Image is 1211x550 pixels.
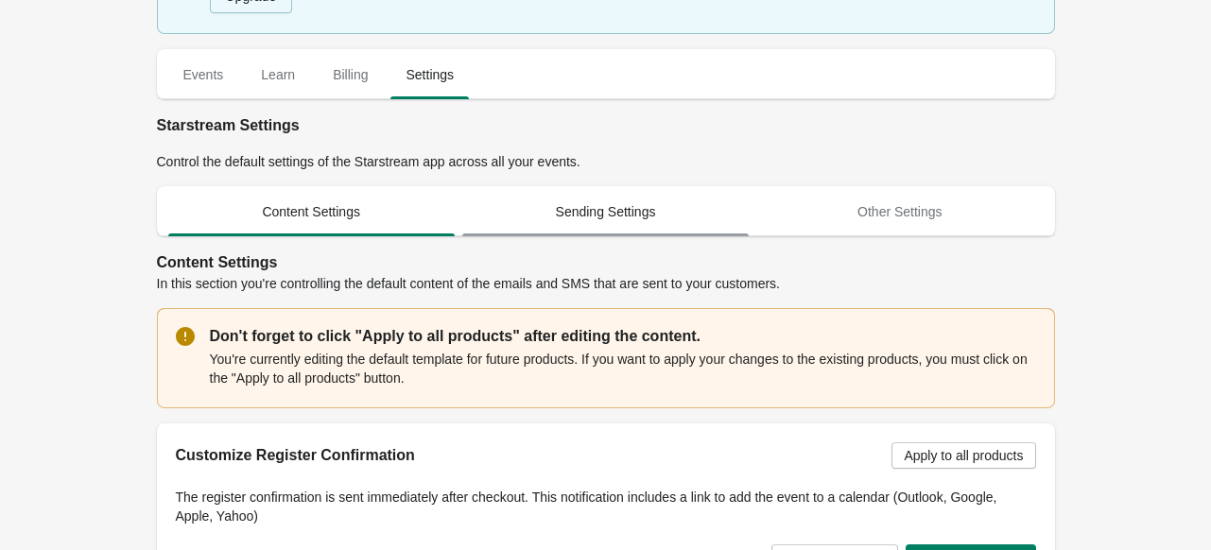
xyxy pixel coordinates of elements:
span: Apply to all products [904,448,1023,463]
div: In this section you're controlling the default content of the emails and SMS that are sent to you... [157,251,1055,293]
p: The register confirmation is sent immediately after checkout. This notification includes a link t... [176,488,1036,525]
span: Sending Settings [462,195,749,229]
span: Other Settings [756,195,1043,229]
span: Content Settings [168,195,455,229]
span: Events [168,58,239,92]
span: Learn [246,58,310,92]
h2: Content Settings [157,251,1055,274]
button: Apply to all products [891,442,1035,469]
div: Control the default settings of the Starstream app across all your events. [157,152,1055,171]
h2: Starstream Settings [157,114,1055,137]
span: Settings [390,58,469,92]
div: You're currently editing the default template for future products. If you want to apply your chan... [210,348,1036,389]
span: Billing [318,58,383,92]
h2: Customize Register Confirmation [176,444,877,467]
p: Don't forget to click "Apply to all products" after editing the content. [210,325,1036,348]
